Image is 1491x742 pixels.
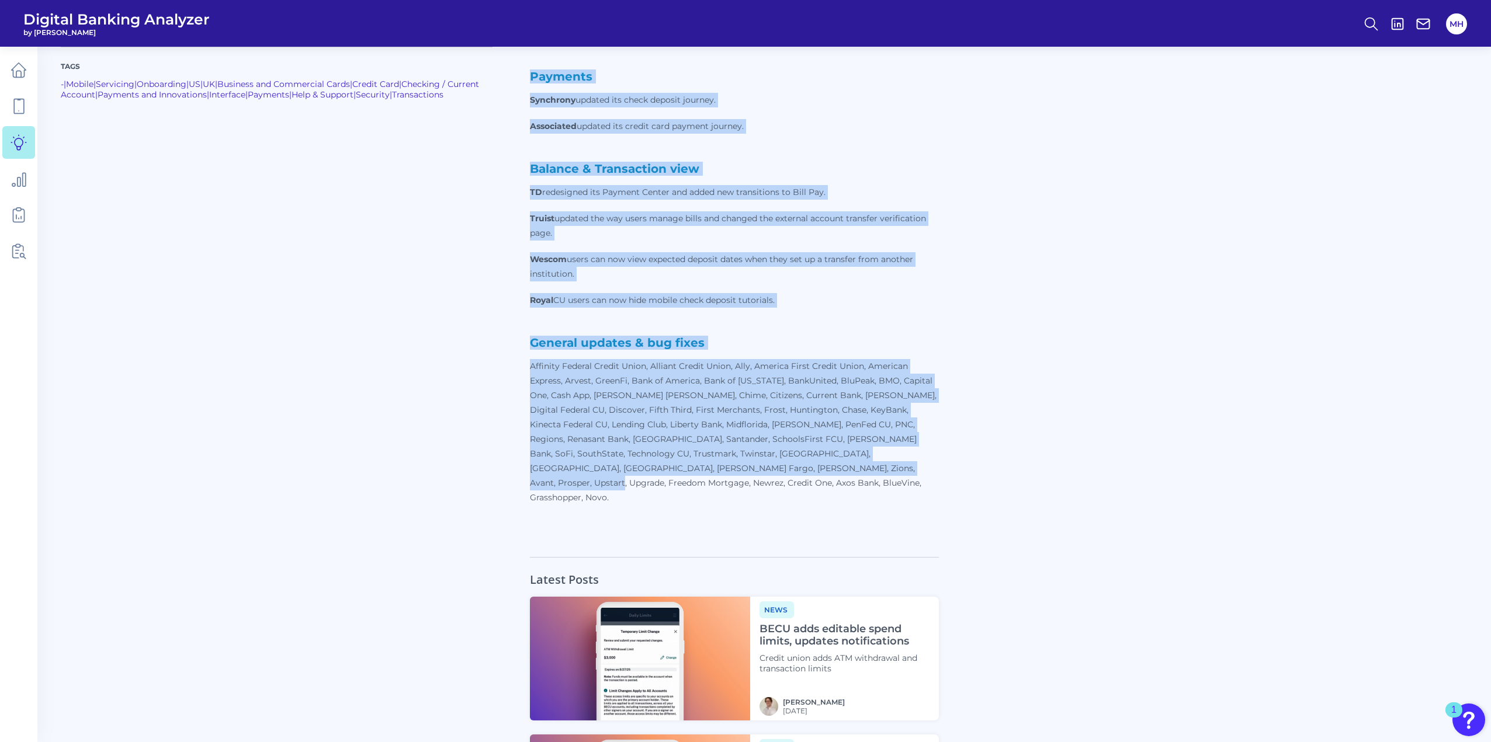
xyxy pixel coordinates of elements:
span: | [390,89,392,100]
span: | [289,89,292,100]
span: | [200,79,203,89]
span: | [245,89,248,100]
span: | [93,79,96,89]
button: MH [1446,13,1467,34]
a: Payments and Innovations [98,89,207,100]
p: updated its check deposit journey. [530,93,939,107]
span: | [95,89,98,100]
a: Credit Card [352,79,399,89]
strong: Royal [530,295,553,305]
h2: Latest Posts [530,558,599,587]
p: redesigned its Payment Center and added new transitions to Bill Pay. [530,185,939,200]
strong: Truist [530,213,554,224]
a: Security [356,89,390,100]
a: Interface [209,89,245,100]
strong: Balance & Transaction view [530,162,699,176]
strong: TD [530,187,542,197]
img: News - Phone (2).png [530,597,750,720]
span: | [399,79,401,89]
strong: Synchrony [530,95,575,105]
span: - [61,79,64,89]
span: Digital Banking Analyzer [23,11,210,28]
a: Payments [248,89,289,100]
a: Business and Commercial Cards [217,79,350,89]
a: US [189,79,200,89]
a: UK [203,79,215,89]
a: Help & Support [292,89,353,100]
p: CU users can now hide mobile check deposit tutorials. [530,293,939,308]
a: Mobile [66,79,93,89]
a: Checking / Current Account [61,79,479,100]
span: | [64,79,66,89]
p: updated the way users manage bills and changed the external account transfer verification page. [530,211,939,241]
span: | [134,79,137,89]
span: | [215,79,217,89]
span: News [760,601,794,618]
a: News [760,604,794,615]
img: MIchael McCaw [760,697,778,716]
span: | [186,79,189,89]
p: Tags [61,61,493,72]
button: Open Resource Center, 1 new notification [1452,703,1485,736]
strong: General updates & bug fixes [530,336,705,350]
strong: Wescom [530,254,567,264]
p: Affinity Federal Credit Union, Alliant Credit Union, Ally, America First Credit Union, American E... [530,359,939,505]
a: Transactions [392,89,443,100]
strong: Associated [530,121,577,131]
p: Credit union adds ATM withdrawal and transaction limits [760,653,930,674]
span: [DATE] [783,706,845,715]
a: Servicing [96,79,134,89]
p: updated its credit card payment journey. [530,119,939,134]
h4: BECU adds editable spend limits, updates notifications [760,623,930,648]
strong: Payments [530,69,592,83]
span: | [207,89,209,100]
span: | [353,89,356,100]
span: by [PERSON_NAME] [23,28,210,37]
div: 1 [1451,710,1457,725]
span: | [350,79,352,89]
a: [PERSON_NAME] [783,698,845,706]
p: users can now view expected deposit dates when they set up a transfer from another institution. [530,252,939,281]
a: Onboarding [137,79,186,89]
